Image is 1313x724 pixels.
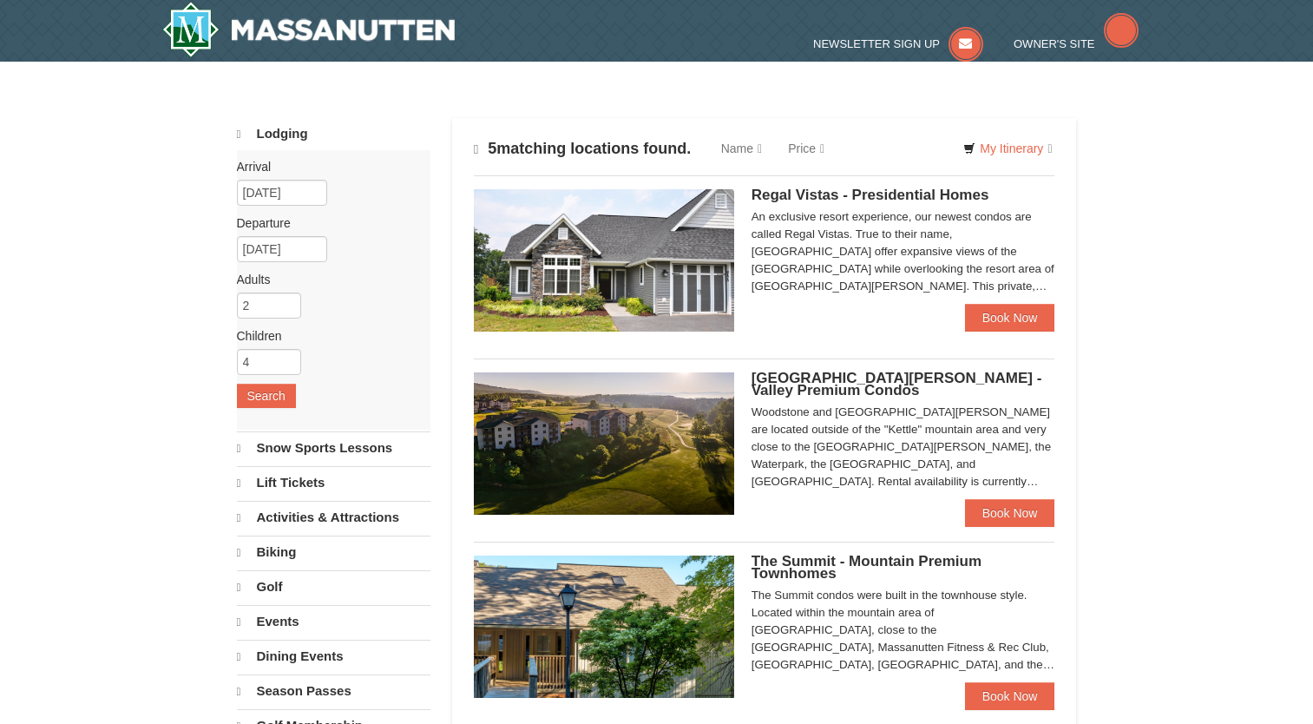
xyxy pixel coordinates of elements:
span: Regal Vistas - Presidential Homes [752,187,989,203]
div: The Summit condos were built in the townhouse style. Located within the mountain area of [GEOGRAP... [752,587,1055,674]
img: 19219034-1-0eee7e00.jpg [474,556,734,698]
div: Woodstone and [GEOGRAPHIC_DATA][PERSON_NAME] are located outside of the "Kettle" mountain area an... [752,404,1055,490]
a: Dining Events [237,640,430,673]
a: Book Now [965,499,1055,527]
a: Name [708,131,775,166]
a: Book Now [965,304,1055,332]
a: Owner's Site [1014,37,1139,50]
span: Newsletter Sign Up [813,37,940,50]
a: My Itinerary [952,135,1063,161]
span: [GEOGRAPHIC_DATA][PERSON_NAME] - Valley Premium Condos [752,370,1042,398]
a: Lift Tickets [237,466,430,499]
a: Snow Sports Lessons [237,431,430,464]
a: Events [237,605,430,638]
a: Massanutten Resort [162,2,456,57]
a: Season Passes [237,675,430,708]
a: Lodging [237,118,430,150]
a: Biking [237,536,430,569]
img: Massanutten Resort Logo [162,2,456,57]
label: Adults [237,271,417,288]
a: Newsletter Sign Up [813,37,983,50]
a: Book Now [965,682,1055,710]
img: 19218991-1-902409a9.jpg [474,189,734,332]
img: 19219041-4-ec11c166.jpg [474,372,734,515]
label: Departure [237,214,417,232]
label: Arrival [237,158,417,175]
label: Children [237,327,417,345]
button: Search [237,384,296,408]
a: Price [775,131,837,166]
div: An exclusive resort experience, our newest condos are called Regal Vistas. True to their name, [G... [752,208,1055,295]
a: Activities & Attractions [237,501,430,534]
span: Owner's Site [1014,37,1095,50]
a: Golf [237,570,430,603]
span: The Summit - Mountain Premium Townhomes [752,553,981,582]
